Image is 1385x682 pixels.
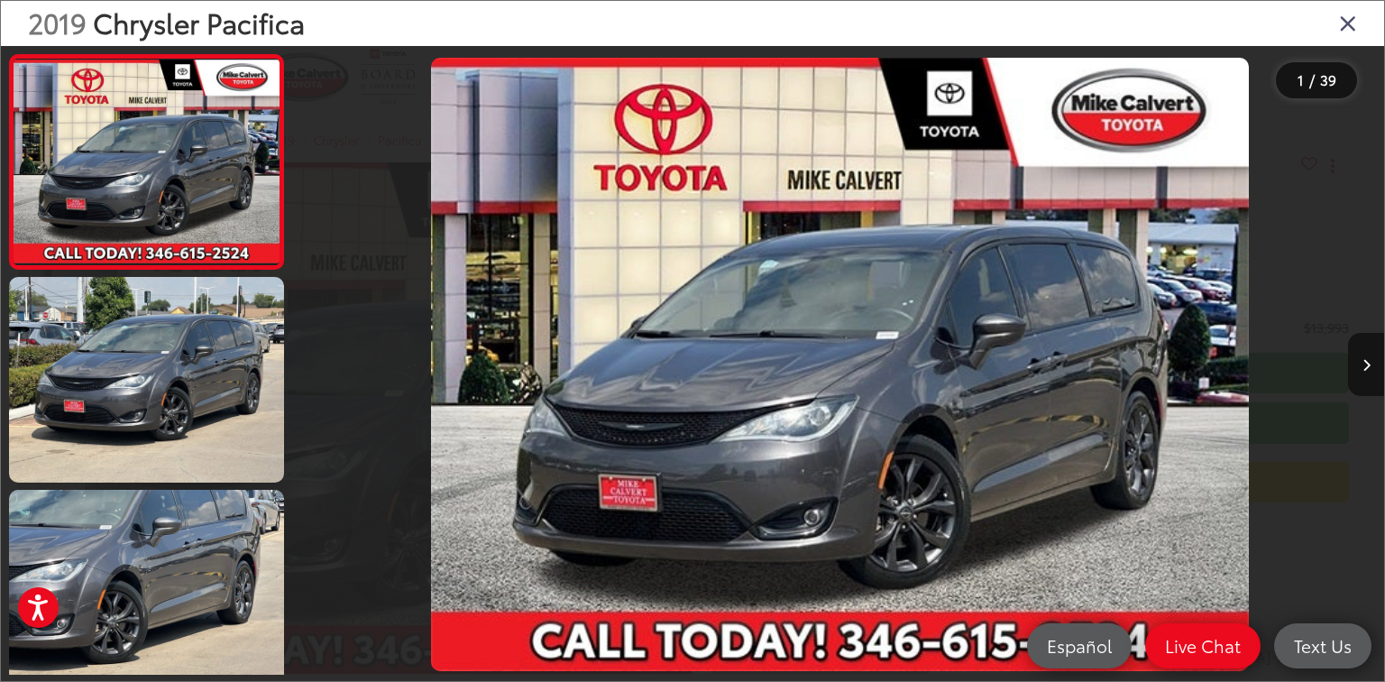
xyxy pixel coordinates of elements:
span: 39 [1320,69,1336,89]
span: Español [1038,634,1121,657]
img: 2019 Chrysler Pacifica Touring Plus [6,274,287,484]
span: / [1307,74,1316,87]
span: Live Chat [1156,634,1250,657]
a: Text Us [1274,623,1371,668]
span: 2019 [28,3,86,41]
button: Next image [1348,333,1384,396]
span: 1 [1298,69,1304,89]
img: 2019 Chrysler Pacifica Touring Plus [431,58,1249,671]
div: 2019 Chrysler Pacifica Touring Plus 0 [296,58,1384,671]
img: 2019 Chrysler Pacifica Touring Plus [11,60,282,263]
span: Chrysler Pacifica [93,3,305,41]
a: Español [1027,623,1132,668]
a: Live Chat [1145,623,1261,668]
span: Text Us [1285,634,1361,657]
i: Close gallery [1339,11,1357,34]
